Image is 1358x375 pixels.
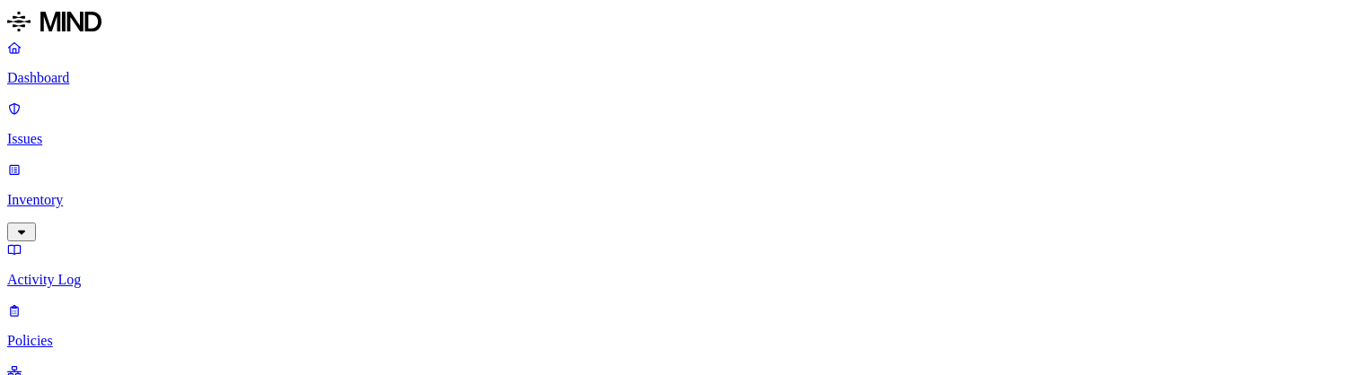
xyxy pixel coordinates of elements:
a: Policies [7,302,1351,349]
p: Issues [7,131,1351,147]
a: Activity Log [7,241,1351,288]
img: MIND [7,7,101,36]
p: Dashboard [7,70,1351,86]
a: Dashboard [7,39,1351,86]
p: Inventory [7,192,1351,208]
a: Inventory [7,161,1351,239]
p: Activity Log [7,272,1351,288]
p: Policies [7,333,1351,349]
a: Issues [7,100,1351,147]
a: MIND [7,7,1351,39]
